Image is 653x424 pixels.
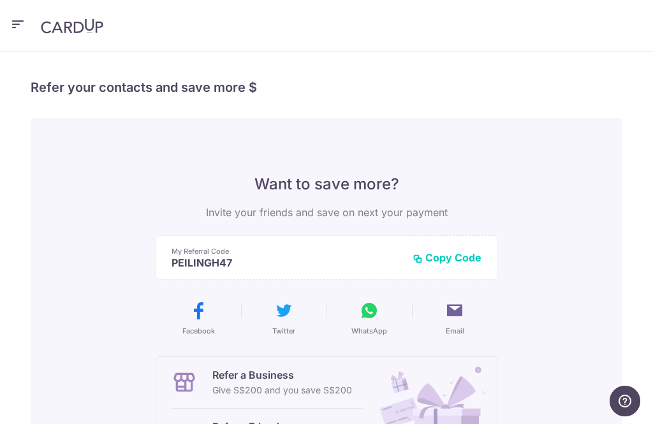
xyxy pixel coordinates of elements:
iframe: Opens a widget where you can find more information [610,386,640,418]
span: Email [446,326,464,336]
p: PEILINGH47 [172,256,402,269]
button: Copy Code [413,251,481,264]
p: Refer a Business [212,367,352,383]
button: WhatsApp [332,300,407,336]
p: Want to save more? [156,174,497,194]
p: Give S$200 and you save S$200 [212,383,352,398]
button: Email [417,300,492,336]
span: WhatsApp [351,326,387,336]
span: Twitter [272,326,295,336]
p: My Referral Code [172,246,402,256]
button: Facebook [161,300,236,336]
span: Facebook [182,326,215,336]
button: Twitter [246,300,321,336]
img: CardUp [41,18,103,34]
h4: Refer your contacts and save more $ [31,77,622,98]
p: Invite your friends and save on next your payment [156,205,497,220]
